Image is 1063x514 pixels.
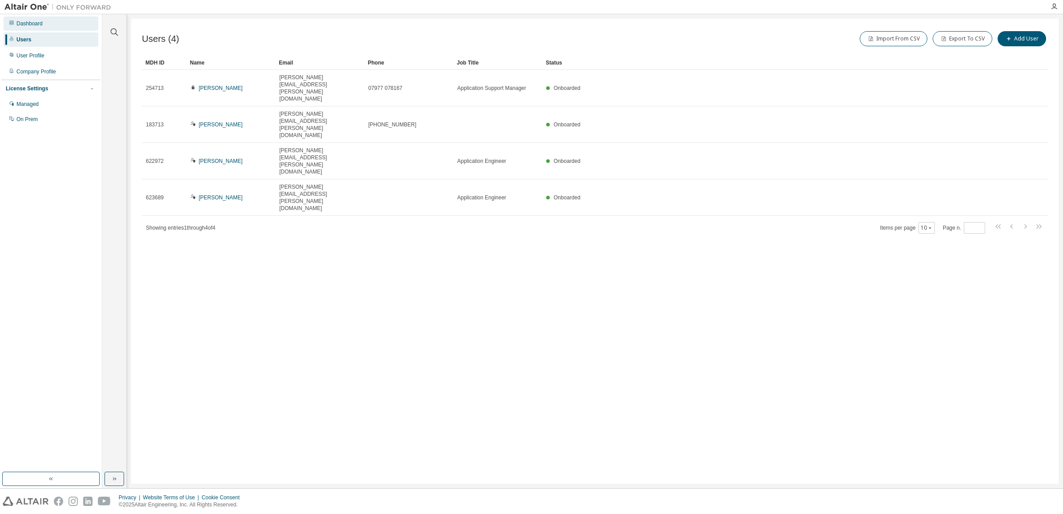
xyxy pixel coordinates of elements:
span: Page n. [943,222,985,234]
button: Import From CSV [860,31,927,46]
a: [PERSON_NAME] [199,194,243,201]
span: Application Engineer [457,158,506,165]
div: Cookie Consent [201,494,245,501]
span: 622972 [146,158,164,165]
a: [PERSON_NAME] [199,121,243,128]
div: Users [16,36,31,43]
div: Email [279,56,361,70]
span: Onboarded [554,158,580,164]
div: Managed [16,101,39,108]
img: youtube.svg [98,497,111,506]
span: Application Support Manager [457,85,526,92]
div: MDH ID [145,56,183,70]
span: 254713 [146,85,164,92]
button: 10 [921,224,933,231]
span: Showing entries 1 through 4 of 4 [146,225,215,231]
img: Altair One [4,3,116,12]
span: 623689 [146,194,164,201]
img: facebook.svg [54,497,63,506]
span: Onboarded [554,85,580,91]
button: Export To CSV [933,31,992,46]
img: linkedin.svg [83,497,93,506]
span: [PERSON_NAME][EMAIL_ADDRESS][PERSON_NAME][DOMAIN_NAME] [279,147,360,175]
div: Job Title [457,56,539,70]
div: Name [190,56,272,70]
div: Privacy [119,494,143,501]
span: [PHONE_NUMBER] [368,121,416,128]
span: Onboarded [554,194,580,201]
span: Application Engineer [457,194,506,201]
img: instagram.svg [68,497,78,506]
span: [PERSON_NAME][EMAIL_ADDRESS][PERSON_NAME][DOMAIN_NAME] [279,183,360,212]
span: 183713 [146,121,164,128]
div: Company Profile [16,68,56,75]
p: © 2025 Altair Engineering, Inc. All Rights Reserved. [119,501,245,509]
a: [PERSON_NAME] [199,85,243,91]
div: Status [546,56,1002,70]
div: Dashboard [16,20,43,27]
div: On Prem [16,116,38,123]
span: [PERSON_NAME][EMAIL_ADDRESS][PERSON_NAME][DOMAIN_NAME] [279,74,360,102]
button: Add User [998,31,1046,46]
div: User Profile [16,52,44,59]
span: 07977 078167 [368,85,403,92]
div: License Settings [6,85,48,92]
div: Phone [368,56,450,70]
div: Website Terms of Use [143,494,201,501]
img: altair_logo.svg [3,497,48,506]
span: Onboarded [554,121,580,128]
a: [PERSON_NAME] [199,158,243,164]
span: [PERSON_NAME][EMAIL_ADDRESS][PERSON_NAME][DOMAIN_NAME] [279,110,360,139]
span: Items per page [880,222,935,234]
span: Users (4) [142,34,179,44]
